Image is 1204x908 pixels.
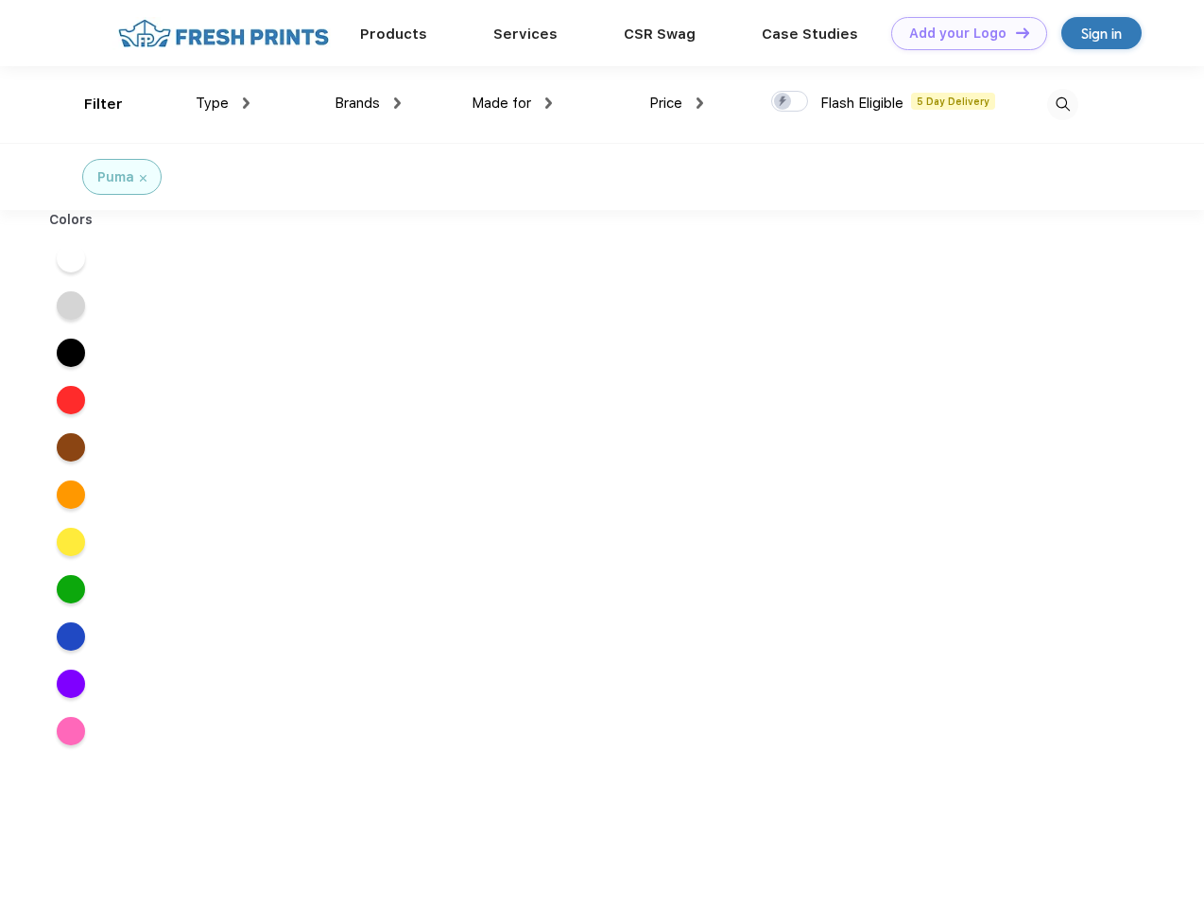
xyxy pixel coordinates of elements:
[140,175,146,182] img: filter_cancel.svg
[335,95,380,112] span: Brands
[112,17,335,50] img: fo%20logo%202.webp
[820,95,903,112] span: Flash Eligible
[697,97,703,109] img: dropdown.png
[909,26,1006,42] div: Add your Logo
[97,167,134,187] div: Puma
[394,97,401,109] img: dropdown.png
[360,26,427,43] a: Products
[545,97,552,109] img: dropdown.png
[624,26,696,43] a: CSR Swag
[35,210,108,230] div: Colors
[196,95,229,112] span: Type
[493,26,558,43] a: Services
[472,95,531,112] span: Made for
[1081,23,1122,44] div: Sign in
[1047,89,1078,120] img: desktop_search.svg
[911,93,995,110] span: 5 Day Delivery
[84,94,123,115] div: Filter
[1061,17,1142,49] a: Sign in
[1016,27,1029,38] img: DT
[649,95,682,112] span: Price
[243,97,249,109] img: dropdown.png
